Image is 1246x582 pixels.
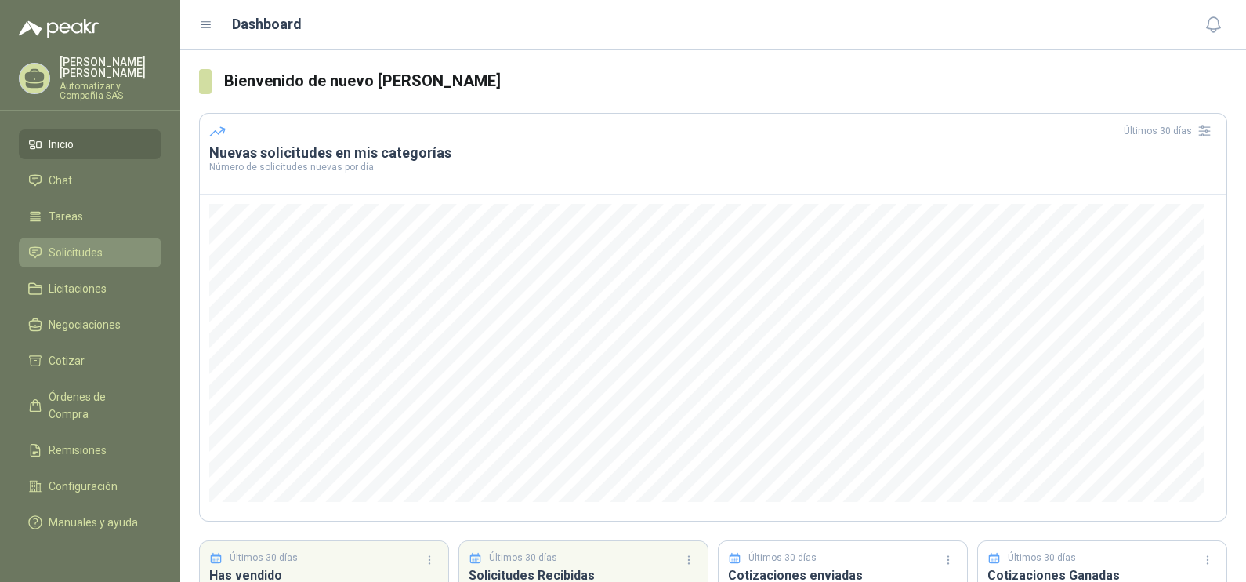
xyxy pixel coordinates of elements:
a: Órdenes de Compra [19,382,161,429]
a: Cotizar [19,346,161,376]
h1: Dashboard [232,13,302,35]
img: Logo peakr [19,19,99,38]
span: Órdenes de Compra [49,388,147,423]
span: Manuales y ayuda [49,514,138,531]
h3: Bienvenido de nuevo [PERSON_NAME] [224,69,1227,93]
span: Chat [49,172,72,189]
a: Manuales y ayuda [19,507,161,537]
a: Negociaciones [19,310,161,340]
p: Últimos 30 días [1008,551,1076,566]
p: Automatizar y Compañia SAS [60,82,161,100]
a: Remisiones [19,435,161,465]
p: [PERSON_NAME] [PERSON_NAME] [60,56,161,78]
a: Chat [19,166,161,195]
span: Solicitudes [49,244,103,261]
span: Licitaciones [49,280,107,297]
a: Configuración [19,471,161,501]
a: Licitaciones [19,274,161,304]
a: Tareas [19,202,161,231]
a: Solicitudes [19,238,161,267]
span: Configuración [49,478,118,495]
span: Negociaciones [49,316,121,333]
span: Remisiones [49,442,107,459]
span: Cotizar [49,352,85,369]
p: Últimos 30 días [489,551,557,566]
span: Tareas [49,208,83,225]
span: Inicio [49,136,74,153]
h3: Nuevas solicitudes en mis categorías [209,144,1217,162]
p: Últimos 30 días [748,551,817,566]
p: Número de solicitudes nuevas por día [209,162,1217,172]
p: Últimos 30 días [230,551,298,566]
a: Inicio [19,129,161,159]
div: Últimos 30 días [1124,118,1217,144]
